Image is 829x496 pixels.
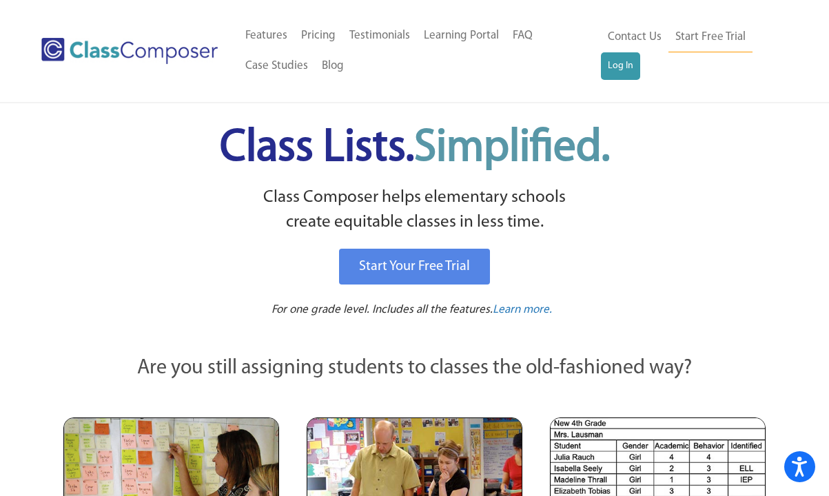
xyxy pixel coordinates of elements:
[506,21,540,51] a: FAQ
[272,304,493,316] span: For one grade level. Includes all the features.
[417,21,506,51] a: Learning Portal
[414,126,610,171] span: Simplified.
[61,185,768,236] p: Class Composer helps elementary schools create equitable classes in less time.
[668,22,753,53] a: Start Free Trial
[238,51,315,81] a: Case Studies
[493,304,552,316] span: Learn more.
[493,302,552,319] a: Learn more.
[220,126,610,171] span: Class Lists.
[339,249,490,285] a: Start Your Free Trial
[359,260,470,273] span: Start Your Free Trial
[601,22,777,80] nav: Header Menu
[238,21,294,51] a: Features
[41,38,218,64] img: Class Composer
[63,353,766,384] p: Are you still assigning students to classes the old-fashioned way?
[238,21,601,81] nav: Header Menu
[601,22,668,52] a: Contact Us
[315,51,351,81] a: Blog
[601,52,640,80] a: Log In
[342,21,417,51] a: Testimonials
[294,21,342,51] a: Pricing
